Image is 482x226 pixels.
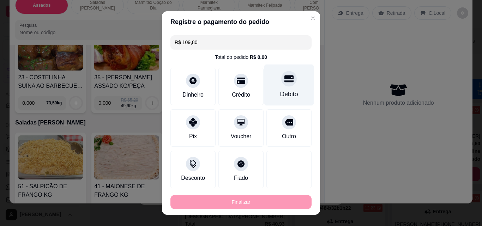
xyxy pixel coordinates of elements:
div: R$ 0,00 [250,54,267,61]
div: Débito [280,90,298,99]
div: Crédito [232,91,250,99]
div: Total do pedido [215,54,267,61]
div: Desconto [181,174,205,182]
button: Close [307,13,319,24]
div: Dinheiro [182,91,204,99]
header: Registre o pagamento do pedido [162,11,320,32]
input: Ex.: hambúrguer de cordeiro [175,35,307,49]
div: Pix [189,132,197,141]
div: Outro [282,132,296,141]
div: Voucher [231,132,252,141]
div: Fiado [234,174,248,182]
